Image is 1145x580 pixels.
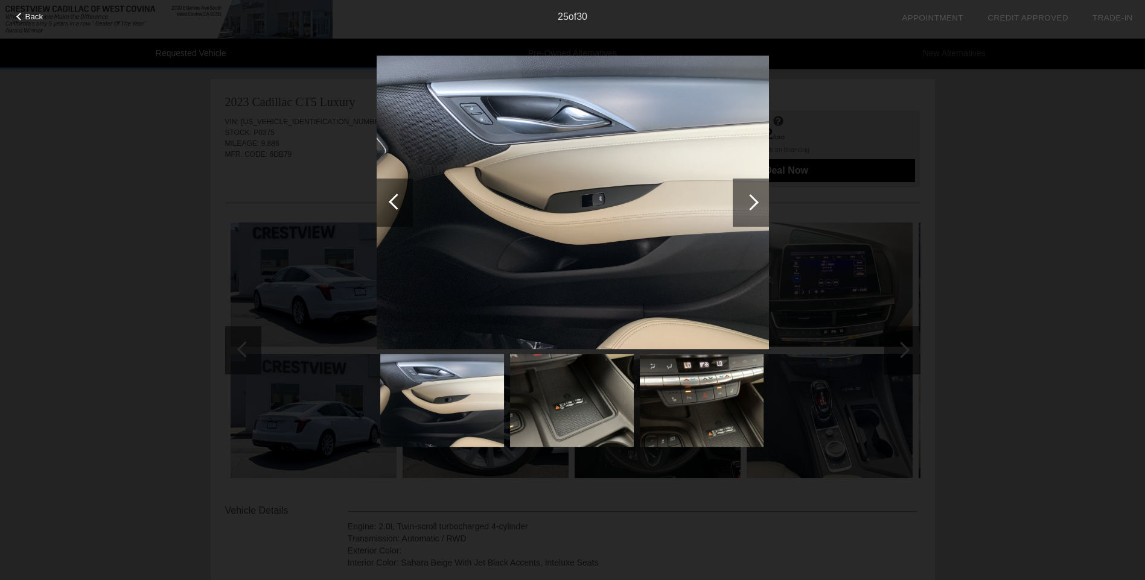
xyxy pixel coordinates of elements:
[576,11,587,22] span: 30
[25,12,43,21] span: Back
[558,11,569,22] span: 25
[640,354,764,447] img: 27.jpg
[1092,13,1133,22] a: Trade-In
[510,354,634,447] img: 26.jpg
[380,354,504,447] img: 25.jpg
[902,13,963,22] a: Appointment
[987,13,1068,22] a: Credit Approved
[377,55,769,350] img: 25.jpg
